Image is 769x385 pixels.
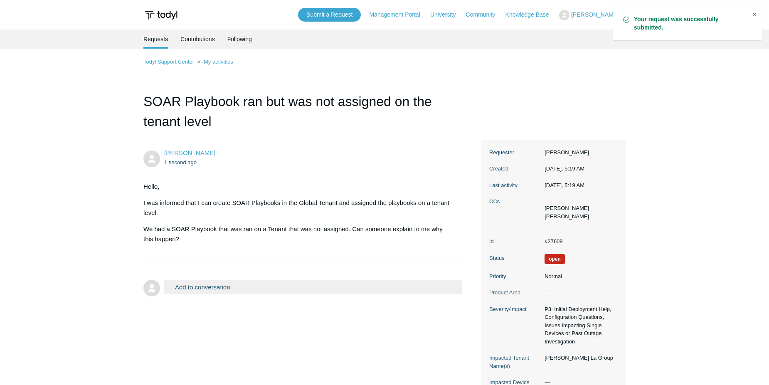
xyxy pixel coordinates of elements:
[143,59,194,65] a: Todyl Support Center
[489,165,540,173] dt: Created
[489,354,540,370] dt: Impacted Tenant Name(s)
[164,280,462,294] button: Add to conversation
[143,30,168,49] li: Requests
[489,197,540,206] dt: CCs
[164,149,215,156] a: [PERSON_NAME]
[489,254,540,262] dt: Status
[540,148,617,157] dd: [PERSON_NAME]
[466,10,504,19] a: Community
[545,165,584,172] time: 08/22/2025, 05:19
[143,7,179,23] img: Todyl Support Center Help Center home page
[430,10,464,19] a: University
[143,198,454,218] p: I was informed that I can create SOAR Playbooks in the Global Tenant and assigned the playbooks o...
[143,224,454,244] p: We had a SOAR Playbook that was ran on a Tenant that was not assigned. Can someone explain to me ...
[370,10,429,19] a: Management Portal
[489,289,540,297] dt: Product Area
[545,254,565,264] span: We are working on a response for you
[143,182,454,192] p: Hello,
[164,159,197,165] time: 08/22/2025, 05:19
[489,237,540,246] dt: Id
[540,305,617,346] dd: P3: Initial Deployment Help, Configuration Questions, Issues Impacting Single Devices or Past Out...
[540,272,617,281] dd: Normal
[180,30,215,49] a: Contributions
[164,149,215,156] span: Joshua Mitchell
[196,59,233,65] li: My activities
[571,11,619,18] span: [PERSON_NAME]
[489,148,540,157] dt: Requester
[540,289,617,297] dd: —
[505,10,557,19] a: Knowledge Base
[227,30,252,49] a: Following
[540,237,617,246] dd: #27609
[559,10,626,20] button: [PERSON_NAME]
[540,354,617,362] dd: [PERSON_NAME] La Group
[298,8,361,22] a: Submit a Request
[545,204,589,212] li: Aaron Argiropoulos
[143,59,196,65] li: Todyl Support Center
[749,9,760,20] div: Close
[489,305,540,313] dt: Severity/Impact
[489,181,540,190] dt: Last activity
[143,91,462,140] h1: SOAR Playbook ran but was not assigned on the tenant level
[545,212,589,221] li: Eliezer Mendoza
[545,182,584,188] time: 08/22/2025, 05:19
[634,15,745,32] strong: Your request was successfully submitted.
[489,272,540,281] dt: Priority
[204,59,233,65] a: My activities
